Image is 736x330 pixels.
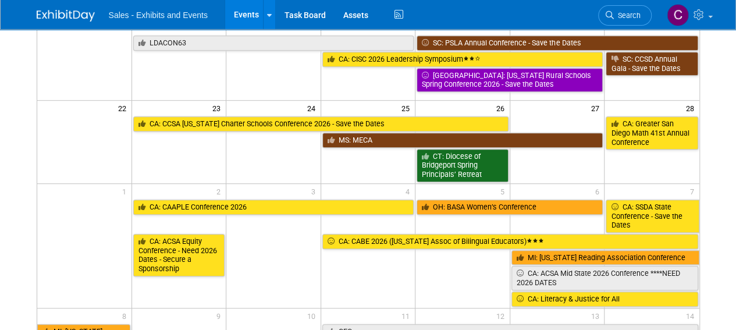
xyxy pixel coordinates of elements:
[400,101,415,115] span: 25
[121,184,131,198] span: 1
[322,234,698,249] a: CA: CABE 2026 ([US_STATE] Assoc of Bilingual Educators)
[685,101,699,115] span: 28
[417,68,603,92] a: [GEOGRAPHIC_DATA]: [US_STATE] Rural Schools Spring Conference 2026 - Save the Dates
[511,266,698,290] a: CA: ACSA Mid State 2026 Conference ****NEED 2026 DATES
[133,116,509,132] a: CA: CCSA [US_STATE] Charter Schools Conference 2026 - Save the Dates
[667,4,689,26] img: Christine Lurz
[606,200,699,233] a: CA: SSDA State Conference - Save the Dates
[322,133,603,148] a: MS: MECA
[133,200,414,215] a: CA: CAAPLE Conference 2026
[495,308,510,323] span: 12
[417,200,603,215] a: OH: BASA Women’s Conference
[614,11,641,20] span: Search
[215,184,226,198] span: 2
[606,116,698,150] a: CA: Greater San Diego Math 41st Annual Conference
[215,308,226,323] span: 9
[133,234,225,276] a: CA: ACSA Equity Conference - Need 2026 Dates - Secure a Sponsorship
[121,308,131,323] span: 8
[133,36,414,51] a: LDACON63
[37,10,95,22] img: ExhibitDay
[685,308,699,323] span: 14
[109,10,208,20] span: Sales - Exhibits and Events
[511,292,698,307] a: CA: Literacy & Justice for All
[117,101,131,115] span: 22
[306,308,321,323] span: 10
[310,184,321,198] span: 3
[598,5,652,26] a: Search
[593,184,604,198] span: 6
[589,101,604,115] span: 27
[211,101,226,115] span: 23
[417,149,509,182] a: CT: Diocese of Bridgeport Spring Principals’ Retreat
[417,36,698,51] a: SC: PSLA Annual Conference - Save the Dates
[404,184,415,198] span: 4
[689,184,699,198] span: 7
[606,52,698,76] a: SC: CCSD Annual Gala - Save the Dates
[322,52,603,67] a: CA: CISC 2026 Leadership Symposium
[511,250,699,265] a: MI: [US_STATE] Reading Association Conference
[400,308,415,323] span: 11
[495,101,510,115] span: 26
[589,308,604,323] span: 13
[306,101,321,115] span: 24
[499,184,510,198] span: 5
